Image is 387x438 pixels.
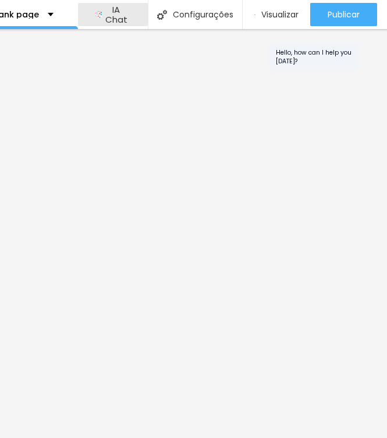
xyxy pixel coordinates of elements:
span: Publicar [328,10,360,19]
button: Visualizar [243,3,310,26]
button: AIIA Chat [78,3,148,26]
img: Icone [157,10,167,20]
span: IA Chat [102,5,130,25]
span: Visualizar [261,10,299,19]
img: AI [95,10,102,19]
img: view-1.svg [254,10,255,20]
button: Publicar [310,3,377,26]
